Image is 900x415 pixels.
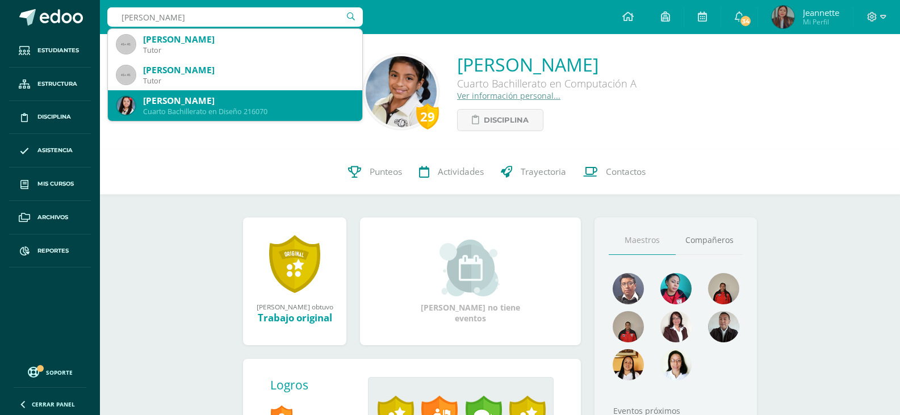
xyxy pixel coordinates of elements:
span: 34 [739,15,752,27]
a: [PERSON_NAME] [457,52,637,77]
img: 4cadd866b9674bb26779ba88b494ab1f.png [708,273,739,304]
span: Trayectoria [521,166,566,178]
a: Soporte [14,364,86,379]
div: [PERSON_NAME] no tiene eventos [414,240,528,324]
a: Estudiantes [9,34,91,68]
div: Cuarto Bachillerato en Computación A [457,77,637,90]
div: [PERSON_NAME] obtuvo [254,302,335,311]
span: Asistencia [37,146,73,155]
img: 87bfa2ef6d20ebd8304688976cb8b7c8.png [366,56,437,127]
span: Punteos [370,166,402,178]
div: 29 [416,103,439,129]
span: Cerrar panel [32,400,75,408]
span: Disciplina [484,110,529,131]
img: 46f6fa15264c5e69646c4d280a212a31.png [613,349,644,380]
a: Contactos [575,149,654,195]
span: Archivos [37,213,68,222]
img: 45x45 [117,35,135,53]
a: Asistencia [9,134,91,167]
div: Logros [270,377,359,393]
span: Actividades [438,166,484,178]
span: Reportes [37,246,69,255]
span: Mis cursos [37,179,74,188]
span: Soporte [46,368,73,376]
input: Busca un usuario... [107,7,363,27]
img: 7439dc799ba188a81a1faa7afdec93a0.png [660,311,692,342]
a: Maestros [609,226,676,255]
a: Ver información personal... [457,90,560,101]
img: 1c7763f46a97a60cb2d0673d8595e6ce.png [660,273,692,304]
a: Disciplina [9,101,91,135]
div: [PERSON_NAME] [143,64,353,76]
a: Actividades [411,149,492,195]
div: Cuarto Bachillerato en Diseño 216070 [143,107,353,116]
div: [PERSON_NAME] [143,33,353,45]
img: 0d3619d765a73a478c6d916ef7d79d35.png [708,311,739,342]
img: ab44018206a1020649a56acaf3202ad1.png [117,97,135,115]
img: 210e15fe5aec93a35c2ff202ea992515.png [660,349,692,380]
span: Mi Perfil [803,17,839,27]
a: Mis cursos [9,167,91,201]
a: Reportes [9,234,91,268]
span: Jeannette [803,7,839,18]
div: Tutor [143,45,353,55]
img: 177a0cef6189344261906be38084f07c.png [613,311,644,342]
a: Disciplina [457,109,543,131]
a: Estructura [9,68,91,101]
span: Estructura [37,79,77,89]
a: Trayectoria [492,149,575,195]
div: Trabajo original [254,311,335,324]
div: [PERSON_NAME] [143,95,353,107]
a: Archivos [9,201,91,234]
span: Disciplina [37,112,71,121]
a: Punteos [340,149,411,195]
span: Estudiantes [37,46,79,55]
img: bf3cc4379d1deeebe871fe3ba6f72a08.png [613,273,644,304]
span: Contactos [606,166,646,178]
div: Tutor [143,76,353,86]
img: e0e3018be148909e9b9cf69bbfc1c52d.png [772,6,794,28]
img: 45x45 [117,66,135,84]
a: Compañeros [676,226,743,255]
img: event_small.png [439,240,501,296]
